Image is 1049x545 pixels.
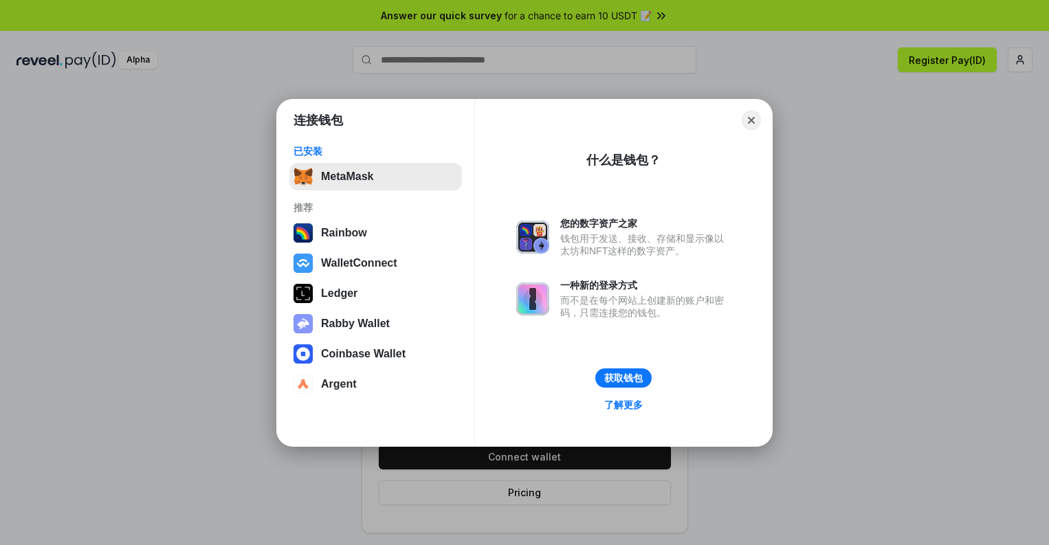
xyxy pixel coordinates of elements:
div: 钱包用于发送、接收、存储和显示像以太坊和NFT这样的数字资产。 [560,232,731,257]
div: Rainbow [321,227,367,239]
div: Ledger [321,287,357,300]
img: svg+xml,%3Csvg%20xmlns%3D%22http%3A%2F%2Fwww.w3.org%2F2000%2Fsvg%22%20fill%3D%22none%22%20viewBox... [516,282,549,315]
div: 了解更多 [604,399,643,411]
img: svg+xml,%3Csvg%20width%3D%22120%22%20height%3D%22120%22%20viewBox%3D%220%200%20120%20120%22%20fil... [294,223,313,243]
button: MetaMask [289,163,462,190]
img: svg+xml,%3Csvg%20width%3D%2228%22%20height%3D%2228%22%20viewBox%3D%220%200%2028%2028%22%20fill%3D... [294,344,313,364]
img: svg+xml,%3Csvg%20xmlns%3D%22http%3A%2F%2Fwww.w3.org%2F2000%2Fsvg%22%20width%3D%2228%22%20height%3... [294,284,313,303]
img: svg+xml,%3Csvg%20xmlns%3D%22http%3A%2F%2Fwww.w3.org%2F2000%2Fsvg%22%20fill%3D%22none%22%20viewBox... [516,221,549,254]
button: Coinbase Wallet [289,340,462,368]
div: WalletConnect [321,257,397,269]
div: 获取钱包 [604,372,643,384]
div: 推荐 [294,201,458,214]
button: Rabby Wallet [289,310,462,337]
button: Close [742,111,761,130]
div: 什么是钱包？ [586,152,661,168]
button: 获取钱包 [595,368,652,388]
button: Rainbow [289,219,462,247]
div: 而不是在每个网站上创建新的账户和密码，只需连接您的钱包。 [560,294,731,319]
div: Argent [321,378,357,390]
h1: 连接钱包 [294,112,343,129]
div: 已安装 [294,145,458,157]
img: svg+xml,%3Csvg%20fill%3D%22none%22%20height%3D%2233%22%20viewBox%3D%220%200%2035%2033%22%20width%... [294,167,313,186]
button: Ledger [289,280,462,307]
img: svg+xml,%3Csvg%20xmlns%3D%22http%3A%2F%2Fwww.w3.org%2F2000%2Fsvg%22%20fill%3D%22none%22%20viewBox... [294,314,313,333]
div: Coinbase Wallet [321,348,406,360]
button: WalletConnect [289,249,462,277]
a: 了解更多 [596,396,651,414]
div: Rabby Wallet [321,318,390,330]
button: Argent [289,370,462,398]
div: 一种新的登录方式 [560,279,731,291]
img: svg+xml,%3Csvg%20width%3D%2228%22%20height%3D%2228%22%20viewBox%3D%220%200%2028%2028%22%20fill%3D... [294,254,313,273]
img: svg+xml,%3Csvg%20width%3D%2228%22%20height%3D%2228%22%20viewBox%3D%220%200%2028%2028%22%20fill%3D... [294,375,313,394]
div: 您的数字资产之家 [560,217,731,230]
div: MetaMask [321,170,373,183]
